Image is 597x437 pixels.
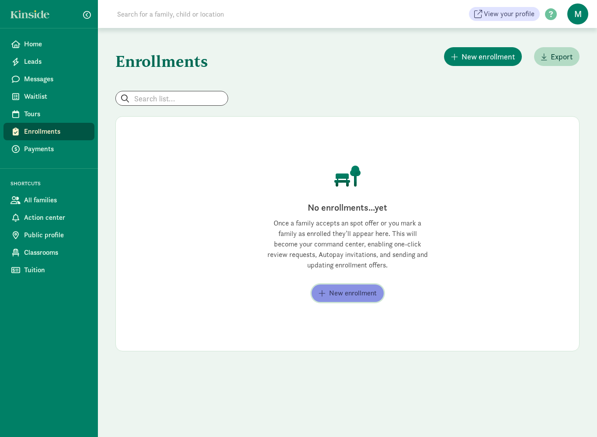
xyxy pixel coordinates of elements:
a: Tours [3,105,94,123]
span: Classrooms [24,247,87,258]
a: Public profile [3,226,94,244]
span: Waitlist [24,91,87,102]
span: Home [24,39,87,49]
a: Home [3,35,94,53]
span: New enrollment [329,288,377,298]
span: Tuition [24,265,87,275]
span: Action center [24,212,87,223]
a: Classrooms [3,244,94,261]
span: Leads [24,56,87,67]
a: All families [3,191,94,209]
span: All families [24,195,87,205]
a: Tuition [3,261,94,279]
h1: Enrollments [115,45,208,77]
input: Search for a family, child or location [112,5,357,23]
img: no_enrollments.png [329,166,366,187]
div: Once a family accepts an spot offer or you mark a family as enrolled they’ll appear here. This wi... [267,218,428,271]
iframe: Chat Widget [553,395,597,437]
a: Action center [3,209,94,226]
span: Enrollments [24,126,87,137]
span: View your profile [484,9,535,19]
button: New enrollment [444,47,522,66]
a: Leads [3,53,94,70]
input: Search list... [116,91,228,105]
a: Messages [3,70,94,88]
div: No enrollments...yet [267,201,428,215]
a: Payments [3,140,94,158]
span: Tours [24,109,87,119]
span: Export [551,51,573,62]
span: M [567,3,588,24]
button: Export [534,47,580,66]
a: View your profile [469,7,540,21]
span: Messages [24,74,87,84]
span: Payments [24,144,87,154]
span: Public profile [24,230,87,240]
a: Enrollments [3,123,94,140]
button: New enrollment [312,284,384,302]
a: Waitlist [3,88,94,105]
span: New enrollment [462,51,515,62]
